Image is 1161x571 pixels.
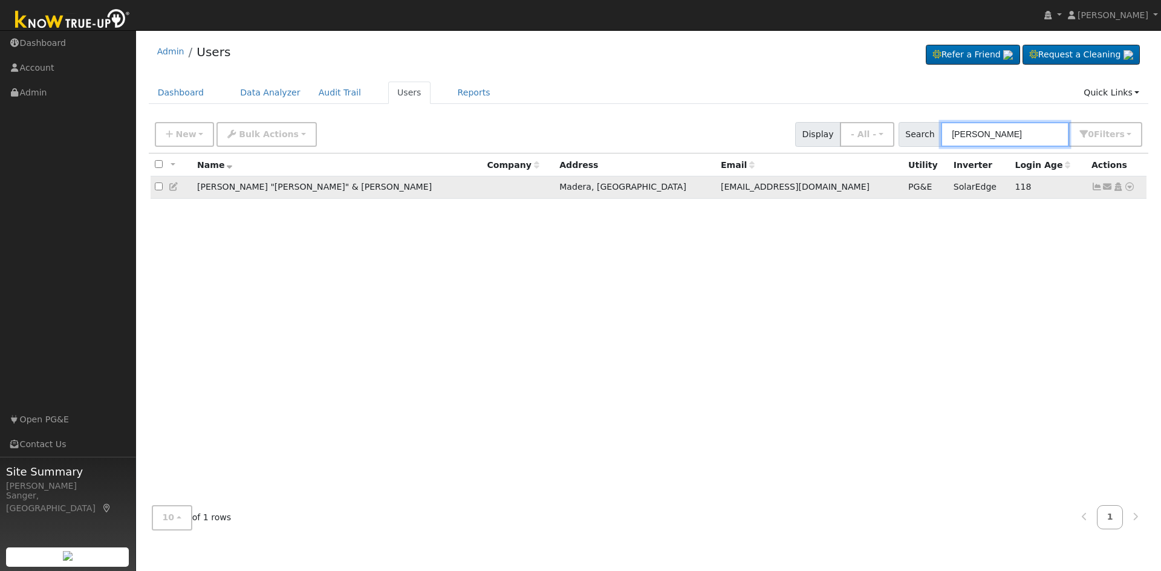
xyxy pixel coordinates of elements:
[1102,181,1113,193] a: dandjbrown43@comcast.net
[1003,50,1013,60] img: retrieve
[9,7,136,34] img: Know True-Up
[1097,505,1124,529] a: 1
[239,129,299,139] span: Bulk Actions
[1078,10,1148,20] span: [PERSON_NAME]
[487,160,539,170] span: Company name
[721,182,870,192] span: [EMAIL_ADDRESS][DOMAIN_NAME]
[63,551,73,561] img: retrieve
[231,82,310,104] a: Data Analyzer
[1119,129,1124,139] span: s
[163,512,175,522] span: 10
[310,82,370,104] a: Audit Trail
[149,82,213,104] a: Dashboard
[6,480,129,492] div: [PERSON_NAME]
[559,159,712,172] div: Address
[899,122,941,147] span: Search
[1015,160,1070,170] span: Days since last login
[1091,159,1142,172] div: Actions
[216,122,316,147] button: Bulk Actions
[102,503,112,513] a: Map
[1015,182,1031,192] span: 06/07/2025 10:54:25 AM
[1124,181,1135,193] a: Other actions
[6,489,129,515] div: Sanger, [GEOGRAPHIC_DATA]
[954,182,997,192] span: SolarEdge
[954,159,1007,172] div: Inverter
[175,129,196,139] span: New
[152,505,192,530] button: 10
[169,182,180,192] a: Edit User
[555,176,717,199] td: Madera, [GEOGRAPHIC_DATA]
[1075,82,1148,104] a: Quick Links
[388,82,431,104] a: Users
[152,505,232,530] span: of 1 rows
[6,463,129,480] span: Site Summary
[1068,122,1142,147] button: 0Filters
[449,82,499,104] a: Reports
[1113,182,1124,192] a: Login As
[1124,50,1133,60] img: retrieve
[157,47,184,56] a: Admin
[197,160,233,170] span: Name
[926,45,1020,65] a: Refer a Friend
[908,182,932,192] span: PG&E
[721,160,755,170] span: Email
[908,159,945,172] div: Utility
[1094,129,1125,139] span: Filter
[155,122,215,147] button: New
[197,45,230,59] a: Users
[795,122,841,147] span: Display
[1091,182,1102,192] a: Show Graph
[1023,45,1140,65] a: Request a Cleaning
[193,176,483,199] td: [PERSON_NAME] "[PERSON_NAME]" & [PERSON_NAME]
[941,122,1069,147] input: Search
[840,122,894,147] button: - All -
